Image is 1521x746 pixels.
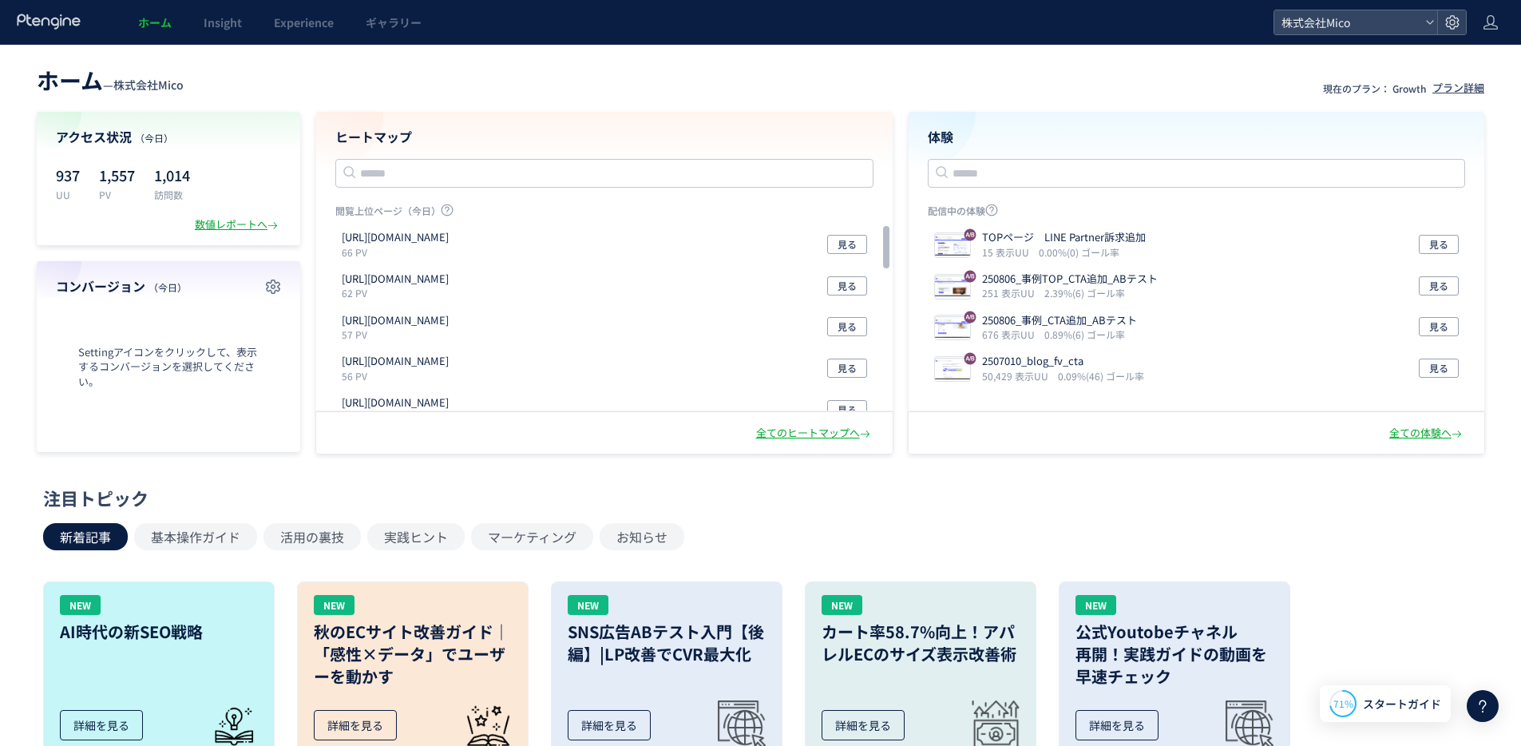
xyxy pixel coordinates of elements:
span: ホーム [37,64,103,96]
i: 676 表示UU [982,327,1041,341]
p: https://mico-inc.com/engage/lp/ad-campaign [342,272,449,287]
button: 新着記事 [43,523,128,550]
span: ギャラリー [366,14,422,30]
span: （今日） [135,131,173,145]
img: 98ed386a930b94edf75e6693b5d7a0571754451588833.jpeg [935,317,970,339]
p: 2507010_blog_fv_cta [982,354,1138,369]
div: 注目トピック [43,486,1470,510]
span: （今日） [149,280,187,294]
button: 基本操作ガイド [134,523,257,550]
div: 詳細を見る [1075,710,1159,740]
span: Settingアイコンをクリックして、表示するコンバージョンを選択してください。 [56,345,281,390]
div: 数値レポートへ [195,217,281,232]
span: ホーム [138,14,172,30]
button: 見る [827,235,867,254]
button: お知らせ [600,523,684,550]
span: Insight [204,14,242,30]
p: 訪問数 [154,188,190,201]
img: 08d298291ba94985ce36325c049ddfa41756089469177.jpeg [935,235,970,257]
div: — [37,64,184,96]
p: 250806_事例_CTA追加_ABテスト [982,313,1137,328]
p: 閲覧上位ページ（今日） [335,204,873,224]
h4: 体験 [928,128,1466,146]
div: 詳細を見る [568,710,651,740]
div: NEW [314,595,355,615]
p: https://mico-inc.com/engage [342,313,449,328]
p: UU [56,188,80,201]
p: 配信中の体験 [928,204,1466,224]
div: プラン詳細 [1432,81,1484,96]
p: PV [99,188,135,201]
h4: コンバージョン [56,277,281,296]
p: TOPページ LINE Partner訴求追加 [982,230,1146,245]
div: 詳細を見る [822,710,905,740]
span: Experience [274,14,334,30]
div: 全てのヒートマップへ [756,426,873,441]
div: 詳細を見る [314,710,397,740]
p: 937 [56,162,80,188]
button: 見る [1419,317,1459,336]
span: 見る [838,276,857,296]
button: 見る [827,400,867,419]
span: 見る [838,235,857,254]
p: 250806_事例TOP_CTA追加_ABテスト [982,272,1158,287]
i: 15 表示UU [982,245,1036,259]
button: 実践ヒント [367,523,465,550]
p: 57 PV [342,327,455,341]
p: 1,014 [154,162,190,188]
h3: SNS広告ABテスト入門【後編】|LP改善でCVR最大化 [568,621,766,665]
button: マーケティング [471,523,593,550]
button: 見る [827,276,867,296]
div: 全ての体験へ [1389,426,1465,441]
img: f4e10a25e19bd9a98d62ea3bdadd21911754469423435.jpeg [935,276,970,299]
h4: ヒートマップ [335,128,873,146]
p: 現在のプラン： Growth [1323,81,1426,95]
div: NEW [1075,595,1116,615]
i: 0.89%(6) ゴール率 [1044,327,1125,341]
h3: AI時代の新SEO戦略 [60,621,258,643]
h4: アクセス状況 [56,128,281,146]
span: 見る [838,317,857,336]
i: 0.09%(46) ゴール率 [1058,369,1144,383]
p: 50 PV [342,411,455,424]
h3: 秋のECサイト改善ガイド｜「感性×データ」でユーザーを動かす [314,621,512,688]
span: 株式会社Mico [1277,10,1419,34]
i: 50,429 表示UU [982,369,1055,383]
div: NEW [822,595,862,615]
p: 56 PV [342,369,455,383]
p: 66 PV [342,245,455,259]
span: 見る [1429,359,1448,378]
button: 見る [827,359,867,378]
p: 62 PV [342,286,455,300]
p: https://mico-inc.com/blog/line-scheduled-message [342,395,449,411]
span: 71% [1333,696,1353,710]
h3: 公式Youtobeチャネル 再開！実践ガイドの動画を 早速チェック [1075,621,1273,688]
i: 0.00%(0) ゴール率 [1039,245,1119,259]
span: 株式会社Mico [113,77,184,93]
span: スタートガイド [1363,696,1441,712]
i: 251 表示UU [982,286,1041,300]
p: https://mico-inc.com [342,230,449,245]
span: 見る [1429,317,1448,336]
span: 見る [1429,235,1448,254]
div: NEW [60,595,101,615]
button: 見る [827,317,867,336]
div: 詳細を見る [60,710,143,740]
span: 見る [838,400,857,419]
button: 見る [1419,276,1459,296]
i: 2.39%(6) ゴール率 [1044,286,1125,300]
p: https://mico-inc.com/company/profile [342,354,449,369]
button: 見る [1419,359,1459,378]
button: 活用の裏技 [263,523,361,550]
span: 見る [838,359,857,378]
span: 見る [1429,276,1448,296]
img: 8ba0889cf6345839ea3b0edeee8b43721752818786717.jpeg [935,359,970,381]
button: 見る [1419,235,1459,254]
div: NEW [568,595,608,615]
h3: カート率58.7%向上！アパレルECのサイズ表示改善術 [822,621,1020,665]
p: 1,557 [99,162,135,188]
